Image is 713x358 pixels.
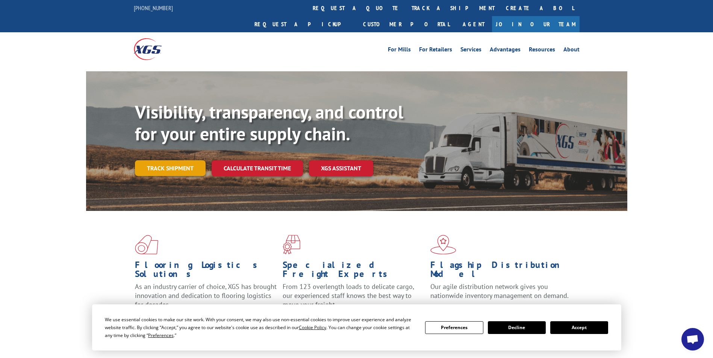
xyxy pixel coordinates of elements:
a: For Mills [388,47,411,55]
a: [PHONE_NUMBER] [134,4,173,12]
img: xgs-icon-flagship-distribution-model-red [430,235,456,254]
a: Advantages [490,47,521,55]
a: Customer Portal [357,16,455,32]
a: Request a pickup [249,16,357,32]
a: Join Our Team [492,16,580,32]
img: xgs-icon-focused-on-flooring-red [283,235,300,254]
a: Services [460,47,481,55]
span: Preferences [148,332,174,338]
a: Resources [529,47,555,55]
h1: Flagship Distribution Model [430,260,572,282]
div: We use essential cookies to make our site work. With your consent, we may also use non-essential ... [105,316,416,339]
a: For Retailers [419,47,452,55]
a: XGS ASSISTANT [309,160,373,176]
div: Open chat [681,328,704,350]
button: Preferences [425,321,483,334]
h1: Flooring Logistics Solutions [135,260,277,282]
a: Calculate transit time [212,160,303,176]
p: From 123 overlength loads to delicate cargo, our experienced staff knows the best way to move you... [283,282,425,316]
button: Accept [550,321,608,334]
button: Decline [488,321,546,334]
b: Visibility, transparency, and control for your entire supply chain. [135,100,403,145]
span: As an industry carrier of choice, XGS has brought innovation and dedication to flooring logistics... [135,282,277,309]
span: Our agile distribution network gives you nationwide inventory management on demand. [430,282,569,300]
div: Cookie Consent Prompt [92,304,621,350]
img: xgs-icon-total-supply-chain-intelligence-red [135,235,158,254]
span: Cookie Policy [299,324,326,331]
a: About [563,47,580,55]
a: Agent [455,16,492,32]
h1: Specialized Freight Experts [283,260,425,282]
a: Track shipment [135,160,206,176]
